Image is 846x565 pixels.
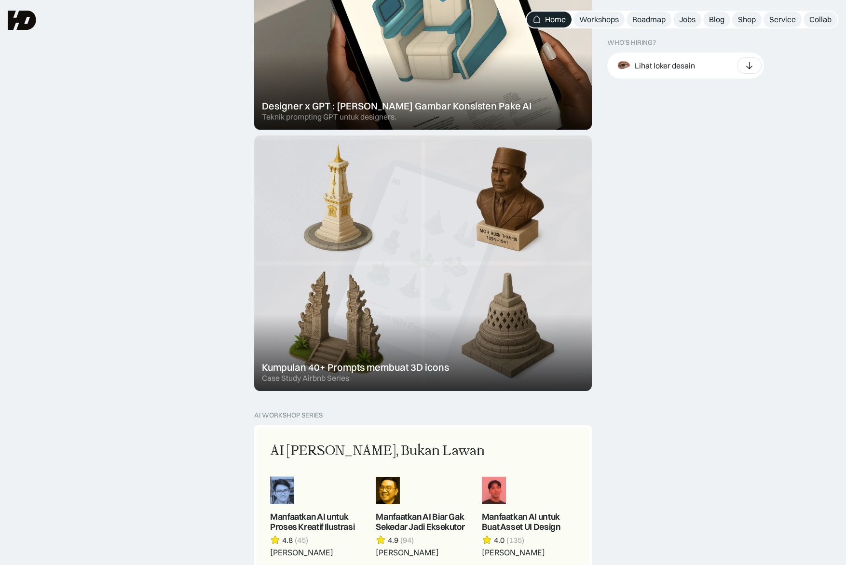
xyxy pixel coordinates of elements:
[679,14,696,25] div: Jobs
[254,135,592,391] a: Kumpulan 40+ Prompts membuat 3D iconsCase Study Airbnb Series
[254,411,323,419] div: AI Workshop Series
[804,12,837,27] a: Collab
[764,12,802,27] a: Service
[673,12,701,27] a: Jobs
[809,14,832,25] div: Collab
[270,441,485,461] div: AI [PERSON_NAME], Bukan Lawan
[527,12,572,27] a: Home
[627,12,671,27] a: Roadmap
[607,39,656,47] div: WHO’S HIRING?
[703,12,730,27] a: Blog
[732,12,762,27] a: Shop
[579,14,619,25] div: Workshops
[738,14,756,25] div: Shop
[632,14,666,25] div: Roadmap
[573,12,625,27] a: Workshops
[545,14,566,25] div: Home
[709,14,724,25] div: Blog
[769,14,796,25] div: Service
[635,60,695,70] div: Lihat loker desain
